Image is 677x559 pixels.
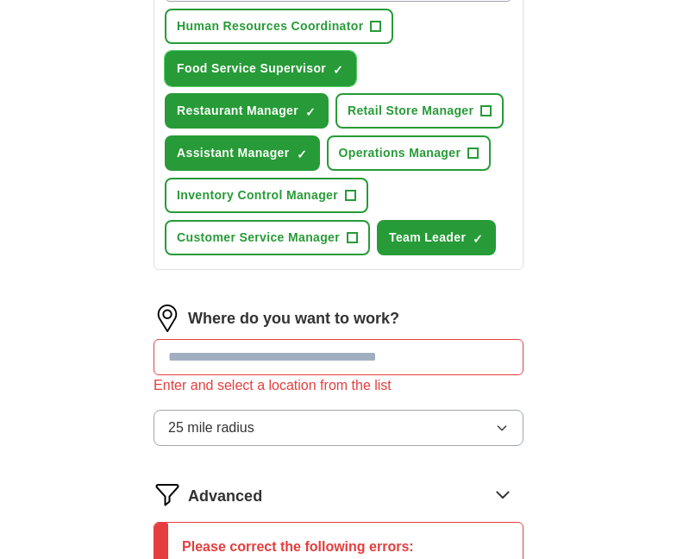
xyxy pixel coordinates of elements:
[188,485,262,508] span: Advanced
[327,135,492,171] button: Operations Manager
[333,63,343,77] span: ✓
[154,480,181,508] img: filter
[165,220,370,255] button: Customer Service Manager
[177,144,289,162] span: Assistant Manager
[177,186,338,204] span: Inventory Control Manager
[165,135,319,171] button: Assistant Manager✓
[165,9,393,44] button: Human Resources Coordinator
[177,60,326,78] span: Food Service Supervisor
[165,93,329,129] button: Restaurant Manager✓
[473,232,483,246] span: ✓
[154,375,523,396] div: Enter and select a location from the list
[177,229,340,247] span: Customer Service Manager
[177,102,298,120] span: Restaurant Manager
[348,102,473,120] span: Retail Store Manager
[154,305,181,332] img: location.png
[168,418,254,438] span: 25 mile radius
[389,229,466,247] span: Team Leader
[339,144,461,162] span: Operations Manager
[188,307,399,330] label: Where do you want to work?
[165,51,356,86] button: Food Service Supervisor✓
[297,148,307,161] span: ✓
[335,93,504,129] button: Retail Store Manager
[165,178,368,213] button: Inventory Control Manager
[377,220,496,255] button: Team Leader✓
[182,537,437,557] p: Please correct the following errors:
[305,105,316,119] span: ✓
[154,410,523,446] button: 25 mile radius
[177,17,363,35] span: Human Resources Coordinator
